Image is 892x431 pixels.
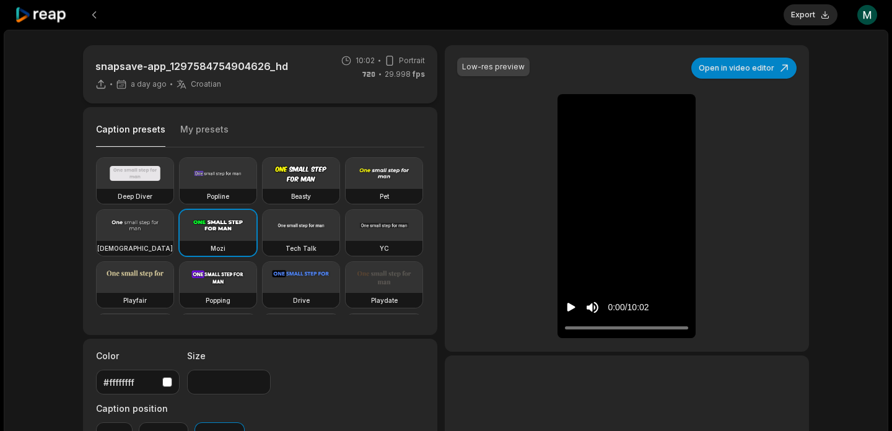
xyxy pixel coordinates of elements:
div: #ffffffff [103,376,157,389]
span: Portrait [399,55,425,66]
button: #ffffffff [96,370,180,394]
button: Mute sound [585,300,600,315]
h3: Playfair [123,295,147,305]
button: My presets [180,123,229,147]
label: Color [96,349,180,362]
h3: [DEMOGRAPHIC_DATA] [97,243,173,253]
p: snapsave-app_1297584754904626_hd [95,59,288,74]
h3: Deep Diver [118,191,152,201]
span: 10:02 [356,55,375,66]
div: Low-res preview [462,61,525,72]
h3: Popline [207,191,229,201]
span: a day ago [131,79,167,89]
div: 0:00 / 10:02 [608,301,649,314]
button: Open in video editor [691,58,797,79]
span: 29.998 [385,69,425,80]
h3: Mozi [211,243,225,253]
button: Caption presets [96,123,165,147]
h3: Tech Talk [286,243,317,253]
span: fps [413,69,425,79]
h3: Popping [206,295,230,305]
h3: Playdate [371,295,398,305]
h3: YC [380,243,389,253]
label: Size [187,349,271,362]
span: Croatian [191,79,221,89]
h3: Drive [293,295,310,305]
h3: Pet [380,191,389,201]
button: Play video [565,296,577,319]
button: Export [784,4,837,25]
label: Caption position [96,402,245,415]
h3: Beasty [291,191,311,201]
